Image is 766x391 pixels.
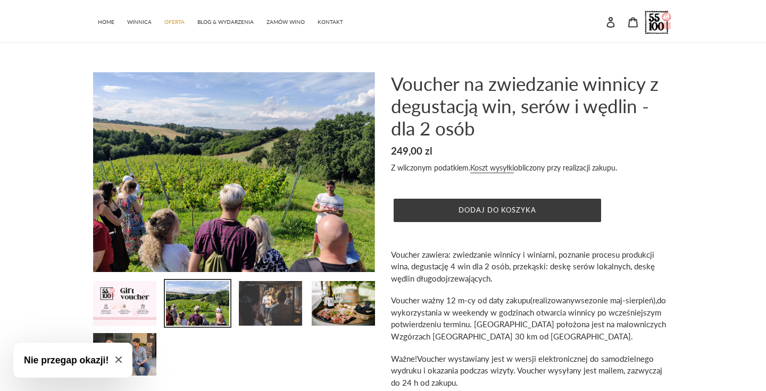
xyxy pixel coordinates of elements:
a: Koszt wysyłki [470,163,514,173]
span: Voucher ważny 12 m-cy od daty zakupu [391,295,530,305]
img: Załaduj obraz do przeglądarki galerii, Voucher na zwiedzanie winnicy z degustacją win, serów i wę... [311,280,376,327]
span: HOME [98,19,114,25]
span: Ważne! [391,354,417,363]
span: Dodaj do koszyka [459,206,537,214]
img: Załaduj obraz do przeglądarki galerii, Voucher na zwiedzanie winnicy z degustacją win, serów i wę... [165,280,230,327]
span: OFERTA [164,19,185,25]
span: w [574,295,581,305]
a: HOME [93,13,120,29]
span: do wykorzystania w weekendy w godzinach otwarcia winnicy po wcześniejszym potwierdzeniu terminu. ... [391,295,666,341]
p: sezonie maj-sierpień), [391,294,673,342]
h1: Voucher na zwiedzanie winnicy z degustacją win, serów i wędlin - dla 2 osób [391,72,673,139]
a: WINNICA [122,13,157,29]
span: 249,00 zl [391,144,432,157]
span: WINNICA [127,19,152,25]
button: Dodaj do koszyka [394,199,601,222]
span: ZAMÓW WINO [267,19,305,25]
a: OFERTA [159,13,190,29]
span: BLOG & WYDARZENIA [197,19,254,25]
img: Załaduj obraz do przeglądarki galerii, Voucher na zwiedzanie winnicy z degustacją win, serów i wę... [238,280,303,327]
img: Załaduj obraz do przeglądarki galerii, Voucher na zwiedzanie winnicy z degustacją win, serów i wę... [92,332,157,377]
a: KONTAKT [312,13,348,29]
span: KONTAKT [318,19,343,25]
img: Załaduj obraz do przeglądarki galerii, Voucher na zwiedzanie winnicy z degustacją win, serów i wę... [92,280,157,327]
div: Z wliczonym podatkiem. obliczony przy realizacji zakupu. [391,162,673,173]
a: BLOG & WYDARZENIA [192,13,259,29]
p: Voucher zawiera: zwiedzanie winnicy i winiarni, poznanie procesu produkcji wina, degustację 4 win... [391,249,673,285]
a: ZAMÓW WINO [261,13,310,29]
span: Voucher wystawiany jest w wersji elektronicznej do samodzielnego wydruku i okazania podczas wizyt... [391,354,662,387]
span: (realizowany [530,295,574,305]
